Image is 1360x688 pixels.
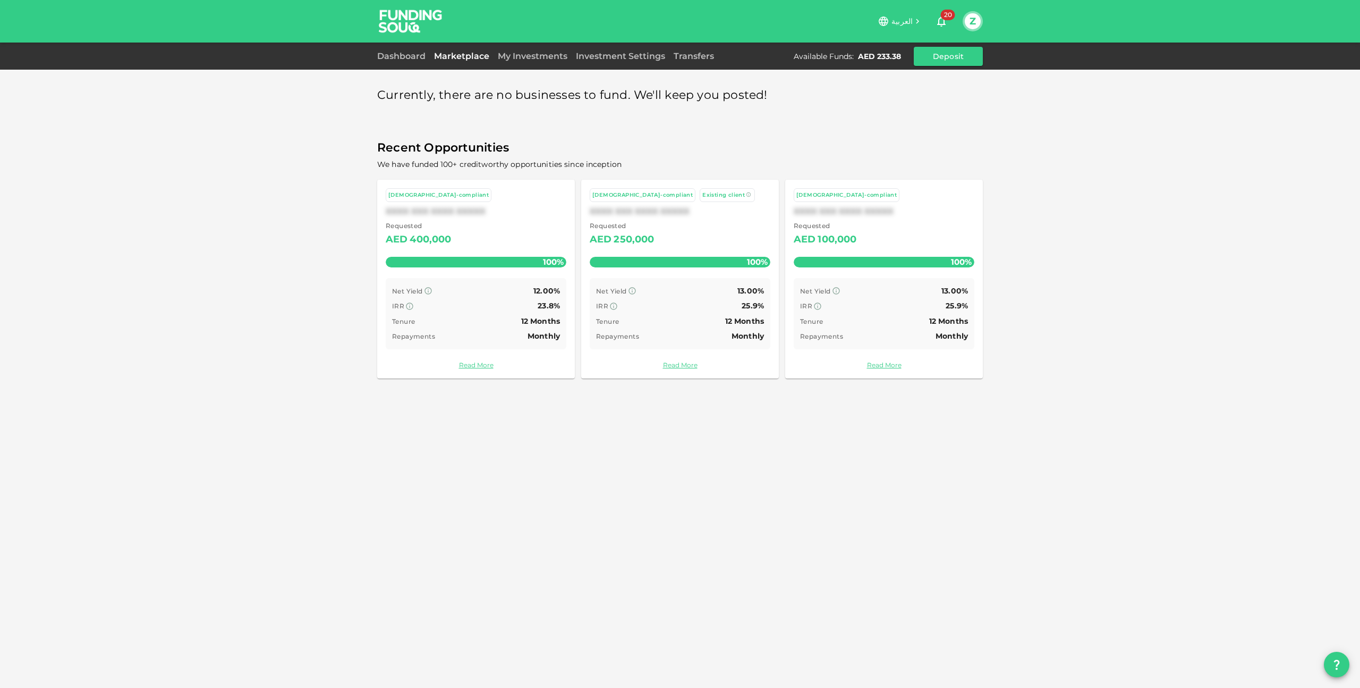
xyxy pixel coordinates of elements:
span: Tenure [800,317,823,325]
a: Transfers [669,51,718,61]
span: 100% [744,254,770,270]
span: IRR [596,302,608,310]
a: Read More [590,360,770,370]
div: XXXX XXX XXXX XXXXX [590,206,770,216]
span: 25.9% [742,301,764,311]
span: 12.00% [533,286,560,296]
button: 20 [931,11,952,32]
span: Requested [794,221,857,231]
span: 23.8% [538,301,560,311]
span: IRR [392,302,404,310]
span: 12 Months [521,316,560,326]
span: Tenure [392,317,415,325]
span: 12 Months [929,316,968,326]
div: 250,000 [614,231,654,248]
a: [DEMOGRAPHIC_DATA]-compliant Existing clientXXXX XXX XXXX XXXXX Requested AED250,000100% Net Yiel... [581,180,779,379]
span: Repayments [392,332,435,340]
div: AED [794,231,815,248]
div: Available Funds : [794,51,854,62]
span: Existing client [702,191,745,198]
div: [DEMOGRAPHIC_DATA]-compliant [592,191,693,200]
span: 12 Months [725,316,764,326]
button: Z [965,13,981,29]
span: Recent Opportunities [377,138,983,158]
div: AED [386,231,407,248]
span: 13.00% [941,286,968,296]
span: 13.00% [737,286,764,296]
span: Net Yield [800,287,831,295]
span: 100% [948,254,974,270]
div: AED 233.38 [858,51,901,62]
button: Deposit [914,47,983,66]
span: Monthly [936,331,968,341]
a: Read More [794,360,974,370]
a: Dashboard [377,51,430,61]
a: Marketplace [430,51,494,61]
span: Currently, there are no businesses to fund. We'll keep you posted! [377,85,768,106]
span: Repayments [596,332,639,340]
div: AED [590,231,611,248]
div: [DEMOGRAPHIC_DATA]-compliant [796,191,897,200]
span: Monthly [732,331,764,341]
a: My Investments [494,51,572,61]
span: IRR [800,302,812,310]
div: XXXX XXX XXXX XXXXX [794,206,974,216]
div: XXXX XXX XXXX XXXXX [386,206,566,216]
span: Net Yield [392,287,423,295]
span: 100% [540,254,566,270]
span: العربية [891,16,913,26]
span: Requested [386,221,452,231]
a: [DEMOGRAPHIC_DATA]-compliantXXXX XXX XXXX XXXXX Requested AED400,000100% Net Yield 12.00% IRR 23.... [377,180,575,379]
span: 25.9% [946,301,968,311]
span: Repayments [800,332,843,340]
a: [DEMOGRAPHIC_DATA]-compliantXXXX XXX XXXX XXXXX Requested AED100,000100% Net Yield 13.00% IRR 25.... [785,180,983,379]
span: Requested [590,221,654,231]
span: We have funded 100+ creditworthy opportunities since inception [377,160,622,169]
a: Investment Settings [572,51,669,61]
button: question [1324,652,1349,677]
div: [DEMOGRAPHIC_DATA]-compliant [388,191,489,200]
span: Net Yield [596,287,627,295]
div: 100,000 [818,231,856,248]
span: Monthly [528,331,560,341]
a: Read More [386,360,566,370]
span: Tenure [596,317,619,325]
span: 20 [941,10,955,20]
div: 400,000 [410,231,451,248]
